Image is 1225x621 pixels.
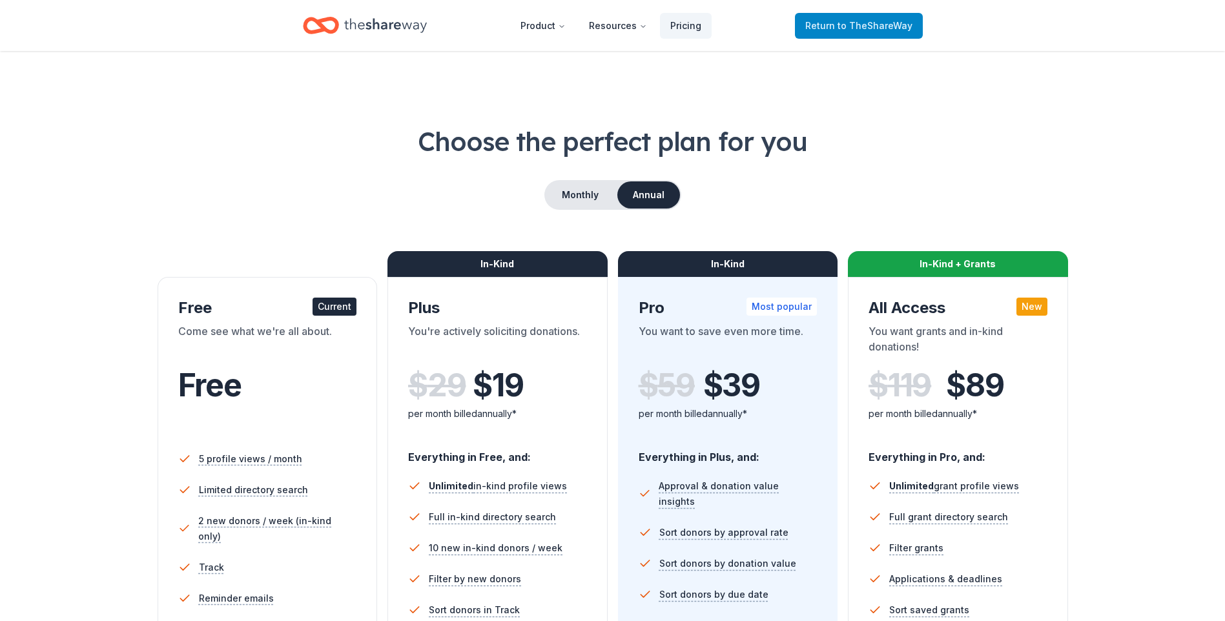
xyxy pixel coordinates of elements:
[659,478,817,509] span: Approval & donation value insights
[429,602,520,618] span: Sort donors in Track
[869,438,1047,465] div: Everything in Pro, and:
[805,18,912,34] span: Return
[703,367,760,403] span: $ 39
[889,602,969,618] span: Sort saved grants
[639,298,818,318] div: Pro
[889,509,1008,525] span: Full grant directory search
[889,540,943,556] span: Filter grants
[838,20,912,31] span: to TheShareWay
[869,406,1047,422] div: per month billed annually*
[199,560,224,575] span: Track
[869,323,1047,360] div: You want grants and in-kind donations!
[1016,298,1047,316] div: New
[313,298,356,316] div: Current
[510,13,576,39] button: Product
[889,571,1002,587] span: Applications & deadlines
[178,298,357,318] div: Free
[429,509,556,525] span: Full in-kind directory search
[178,323,357,360] div: Come see what we're all about.
[429,540,562,556] span: 10 new in-kind donors / week
[387,251,608,277] div: In-Kind
[198,513,356,544] span: 2 new donors / week (in-kind only)
[579,13,657,39] button: Resources
[660,13,712,39] a: Pricing
[473,367,523,403] span: $ 19
[408,406,587,422] div: per month billed annually*
[795,13,923,39] a: Returnto TheShareWay
[639,438,818,465] div: Everything in Plus, and:
[408,438,587,465] div: Everything in Free, and:
[546,181,615,209] button: Monthly
[617,181,680,209] button: Annual
[429,480,567,491] span: in-kind profile views
[429,480,473,491] span: Unlimited
[946,367,1004,403] span: $ 89
[510,10,712,41] nav: Main
[639,406,818,422] div: per month billed annually*
[618,251,838,277] div: In-Kind
[199,591,274,606] span: Reminder emails
[178,366,242,404] span: Free
[659,556,796,571] span: Sort donors by donation value
[869,298,1047,318] div: All Access
[429,571,521,587] span: Filter by new donors
[199,451,302,467] span: 5 profile views / month
[52,123,1173,159] h1: Choose the perfect plan for you
[746,298,817,316] div: Most popular
[659,587,768,602] span: Sort donors by due date
[889,480,934,491] span: Unlimited
[199,482,308,498] span: Limited directory search
[889,480,1019,491] span: grant profile views
[408,323,587,360] div: You're actively soliciting donations.
[303,10,427,41] a: Home
[408,298,587,318] div: Plus
[659,525,788,540] span: Sort donors by approval rate
[639,323,818,360] div: You want to save even more time.
[848,251,1068,277] div: In-Kind + Grants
